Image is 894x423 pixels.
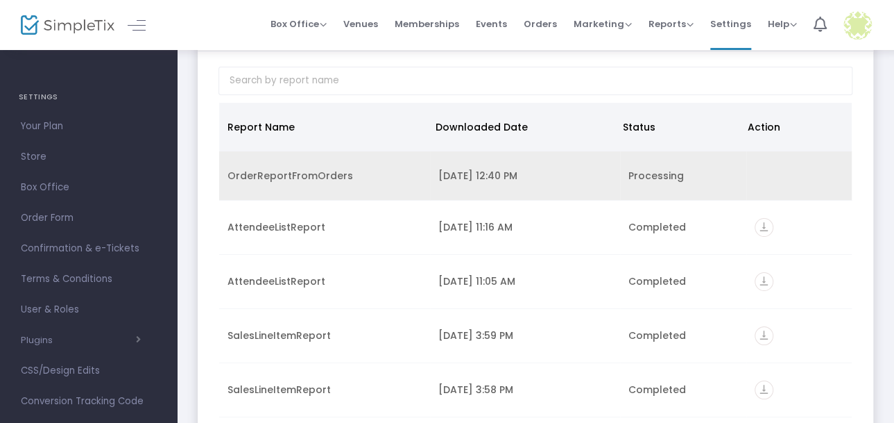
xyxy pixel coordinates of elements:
span: Confirmation & e-Tickets [21,240,156,258]
span: Marketing [574,17,632,31]
th: Report Name [219,103,427,151]
span: Your Plan [21,117,156,135]
div: SalesLineItemReport [227,383,422,397]
div: Processing [628,169,738,183]
div: https://go.SimpleTix.com/27v0z [755,272,843,291]
span: Memberships [395,6,459,42]
div: 9/10/2025 3:58 PM [438,383,612,397]
span: Order Form [21,209,156,227]
i: vertical_align_bottom [755,381,773,399]
div: https://go.SimpleTix.com/a1yqk [755,381,843,399]
th: Downloaded Date [427,103,614,151]
div: https://go.SimpleTix.com/2x6c4 [755,218,843,237]
div: 9/12/2025 11:16 AM [438,220,612,234]
div: Completed [628,329,738,342]
a: vertical_align_bottom [755,331,773,345]
div: Completed [628,383,738,397]
th: Status [614,103,739,151]
i: vertical_align_bottom [755,272,773,291]
i: vertical_align_bottom [755,326,773,345]
a: vertical_align_bottom [755,385,773,399]
div: 9/12/2025 11:05 AM [438,274,612,288]
div: AttendeeListReport [227,220,422,234]
div: https://go.SimpleTix.com/kfrzf [755,326,843,345]
i: vertical_align_bottom [755,218,773,237]
div: Completed [628,274,738,288]
span: Box Office [270,17,327,31]
a: vertical_align_bottom [755,276,773,290]
span: Store [21,148,156,166]
span: Events [476,6,507,42]
div: 9/10/2025 3:59 PM [438,329,612,342]
a: vertical_align_bottom [755,222,773,236]
div: 9/18/2025 12:40 PM [438,169,612,183]
span: Orders [524,6,557,42]
div: SalesLineItemReport [227,329,422,342]
span: Conversion Tracking Code [21,392,156,410]
span: Terms & Conditions [21,270,156,288]
span: User & Roles [21,301,156,319]
span: CSS/Design Edits [21,362,156,380]
div: OrderReportFromOrders [227,169,422,183]
span: Box Office [21,179,156,197]
div: AttendeeListReport [227,274,422,288]
th: Action [739,103,843,151]
button: Plugins [21,335,141,346]
span: Reports [648,17,694,31]
div: Completed [628,220,738,234]
input: Search by report name [218,67,852,95]
span: Settings [710,6,751,42]
h4: SETTINGS [19,83,158,111]
span: Venues [343,6,378,42]
span: Help [768,17,797,31]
